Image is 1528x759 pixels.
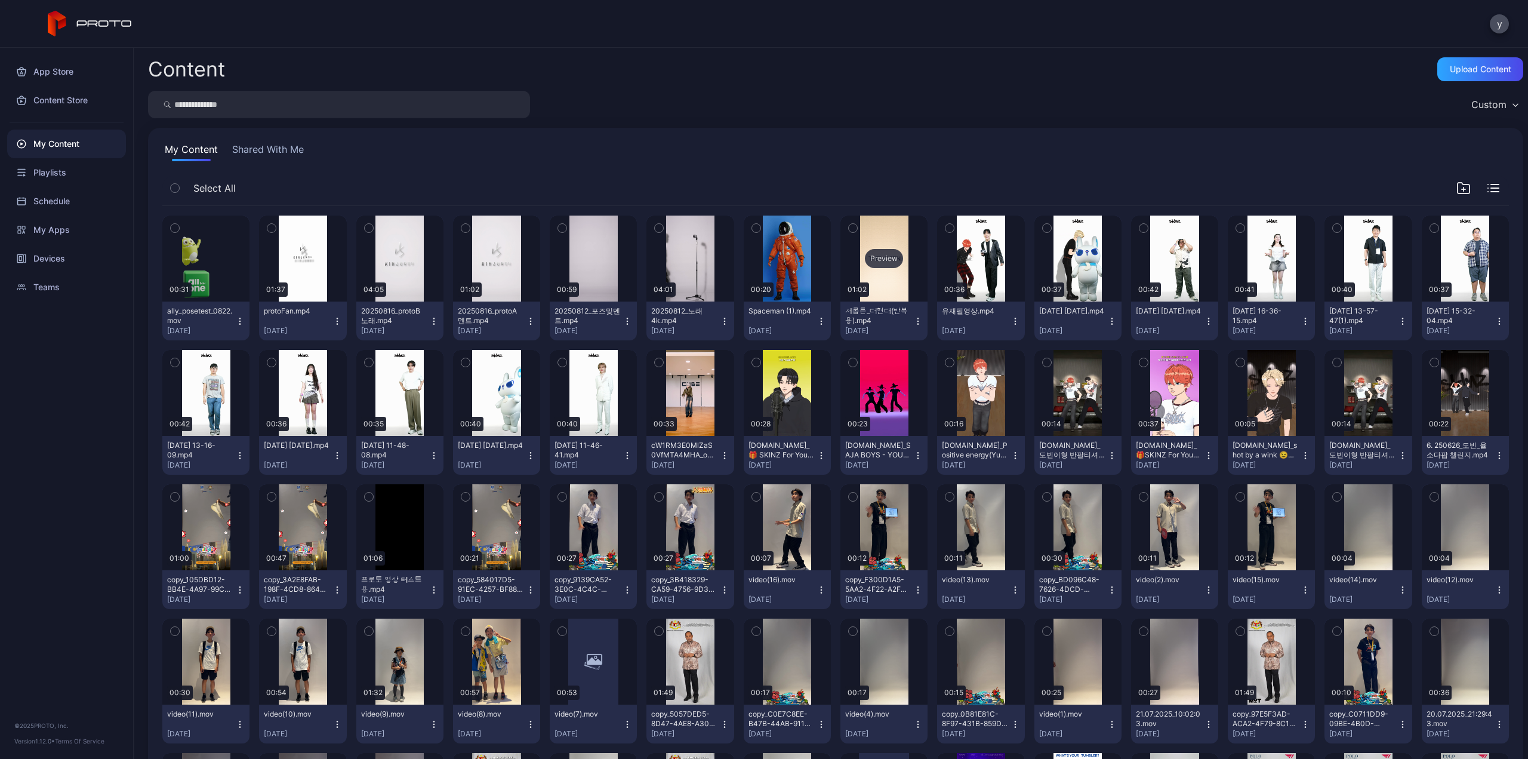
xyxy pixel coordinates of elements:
button: 세롭튼_더현대(반복용).mp4[DATE] [840,302,928,340]
button: 20.07.2025_21:29:43.mov[DATE] [1422,705,1509,743]
a: Playlists [7,158,126,187]
div: [DATE] [1233,729,1301,739]
div: [DATE] [264,595,332,604]
div: video(13).mov [942,575,1008,585]
button: Upload Content [1437,57,1523,81]
div: [DATE] [554,595,623,604]
div: [DATE] [1233,460,1301,470]
button: video(15).mov[DATE] [1228,570,1315,609]
button: video(2).mov[DATE] [1131,570,1218,609]
div: [DATE] [361,595,429,604]
div: SSYouTube.online_도빈이형 반팔티셔츠 입은 기념👕🔥 #skinz #dovin #yull #challenge #shorts_1080p.mp4 [1329,441,1395,460]
div: [DATE] [361,326,429,336]
div: 21.07.2025_10:02:03.mov [1136,709,1202,729]
button: video(13).mov[DATE] [937,570,1024,609]
button: [DOMAIN_NAME]_Positive energy(Yull ver.)🕺✨ #skinz #스킨즈 #Yull #율 #shorts_1080p.mp4[DATE] [937,436,1024,475]
button: 20250816_protoA멘트.mp4[DATE] [453,302,540,340]
button: [DATE] [DATE].mp4[DATE] [259,436,346,475]
button: [DOMAIN_NAME]_도빈이형 반팔티셔츠 입은 기념👕🔥 #skinz #[PERSON_NAME] #[PERSON_NAME] #challenge #shorts_1080p(1)... [1034,436,1122,475]
div: protoFan.mp4 [264,306,329,316]
button: ally_posetest_0822.mov[DATE] [162,302,249,340]
a: Content Store [7,86,126,115]
div: 2025-07-26 15-32-04.mp4 [1427,306,1492,325]
div: video(10).mov [264,709,329,719]
div: [DATE] [1039,595,1107,604]
button: 21.07.2025_10:02:03.mov[DATE] [1131,705,1218,743]
div: [DATE] [1427,729,1495,739]
button: [DATE] [DATE].mp4[DATE] [1131,302,1218,340]
div: [DATE] [1427,595,1495,604]
div: SSYouTube.online_SAJA BOYS - YOUR IDOL by SKINZ #Dovin #Jaon #IlangKwon #kpopdemonhunters #Sajabo... [845,441,911,460]
div: copy_584017D5-91EC-4257-BF88-DC37E775E34A.mov [458,575,523,594]
div: ally_posetest_0822.mov [167,306,233,325]
button: cW1RM3E0MlZaS0VfMTA4MHA_out.mp4[DATE] [646,436,734,475]
button: copy_F300D1A5-5AA2-4F22-A2F0-CE756979E114.mov[DATE] [840,570,928,609]
div: video(11).mov [167,709,233,719]
button: video(12).mov[DATE] [1422,570,1509,609]
div: [DATE] [554,460,623,470]
div: 20250812_노래4k.mp4 [651,306,717,325]
button: copy_BD096C48-7626-4DCD-A01B-EBA78BDFCD21.mov[DATE] [1034,570,1122,609]
div: 2025-07-26 11-46-41.mp4 [554,441,620,460]
button: [DOMAIN_NAME]_SAJA BOYS - YOUR IDOL by SKINZ #[PERSON_NAME] #[PERSON_NAME] #IlangKwon #kpopdemonh... [840,436,928,475]
button: 유재필영상.mp4[DATE] [937,302,1024,340]
a: My Apps [7,216,126,244]
button: [DOMAIN_NAME]_🎁 SKINZ For You #Cover #[PERSON_NAME] #skinz #KenshiYonezu #[PERSON_NAME]師 #Lemon #... [744,436,831,475]
div: [DATE] [748,326,817,336]
div: Content [148,59,225,79]
div: 20250812_포즈및멘트.mp4 [554,306,620,325]
div: SSYouTube.online_shot by a wink 😉🏹 #skinz #스킨즈 #Dael #다엘_1080p.mp4 [1233,441,1298,460]
button: [DATE] 15-32-04.mp4[DATE] [1422,302,1509,340]
div: [DATE] [1329,729,1397,739]
div: [DATE] [264,326,332,336]
a: Schedule [7,187,126,216]
div: video(14).mov [1329,575,1395,585]
button: copy_105DBD12-BB4E-4A97-99C0-013FC80F8FFD.mov[DATE] [162,570,249,609]
button: video(9).mov[DATE] [356,705,443,743]
div: [DATE] [361,729,429,739]
button: 20250816_protoB노래.mp4[DATE] [356,302,443,340]
div: [DATE] [1136,326,1204,336]
button: copy_3B418329-CA59-4756-9D30-7BFAD682DEB4.mov[DATE] [646,570,734,609]
button: video(10).mov[DATE] [259,705,346,743]
div: [DATE] [942,729,1010,739]
button: video(7).mov[DATE] [550,705,637,743]
div: [DATE] [1039,460,1107,470]
div: [DATE] [651,326,719,336]
div: copy_F300D1A5-5AA2-4F22-A2F0-CE756979E114.mov [845,575,911,594]
button: video(1).mov[DATE] [1034,705,1122,743]
div: Spaceman (1).mp4 [748,306,814,316]
div: © 2025 PROTO, Inc. [14,721,119,730]
div: copy_0B81E81C-8F97-431B-859D-3228C3FB4A7F.mov [942,709,1008,729]
div: [DATE] [942,326,1010,336]
div: copy_C0E7C8EE-B47B-44AB-9117-20EE61CD94A5.mov [748,709,814,729]
div: [DATE] [458,595,526,604]
div: copy_97E5F3AD-ACA2-4F79-8C1B-01B0050E41D9.mov [1233,709,1298,729]
div: copy_105DBD12-BB4E-4A97-99C0-013FC80F8FFD.mov [167,575,233,594]
div: [DATE] [167,595,235,604]
div: copy_BD096C48-7626-4DCD-A01B-EBA78BDFCD21.mov [1039,575,1105,594]
div: App Store [7,57,126,86]
div: SSYouTube.online_도빈이형 반팔티셔츠 입은 기념👕🔥 #skinz #dovin #yull #challenge #shorts_1080p(1).mp4 [1039,441,1105,460]
div: [DATE] [554,326,623,336]
div: 2025-07-26 11-13-04.mp4 [458,441,523,450]
div: video(12).mov [1427,575,1492,585]
button: 프로토 영상 테스트용.mp4[DATE] [356,570,443,609]
div: Teams [7,273,126,302]
div: SSYouTube.online_🎁SKINZ For You #Cover #YULL #skinz #Yuuri #優里 #driedflowers_1080p.mp4 [1136,441,1202,460]
div: copy_3A2E8FAB-198F-4CD8-864A-D0EB3B120459.mov [264,575,329,594]
div: [DATE] [1329,326,1397,336]
div: [DATE] [845,326,913,336]
button: copy_C0711DD9-09BE-4B0D-B010-FE67B70D0C45.mov[DATE] [1324,705,1412,743]
button: 20250812_노래4k.mp4[DATE] [646,302,734,340]
div: [DATE] [748,595,817,604]
button: My Content [162,142,220,161]
div: 유재필영상.mp4 [942,306,1008,316]
div: [DATE] [748,460,817,470]
div: 2025-07-26 11-27-02.mp4 [264,441,329,450]
div: [DATE] [942,460,1010,470]
div: 20.07.2025_21:29:43.mov [1427,709,1492,729]
div: 2025-07-26 13-57-47(1).mp4 [1329,306,1395,325]
div: [DATE] [942,595,1010,604]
